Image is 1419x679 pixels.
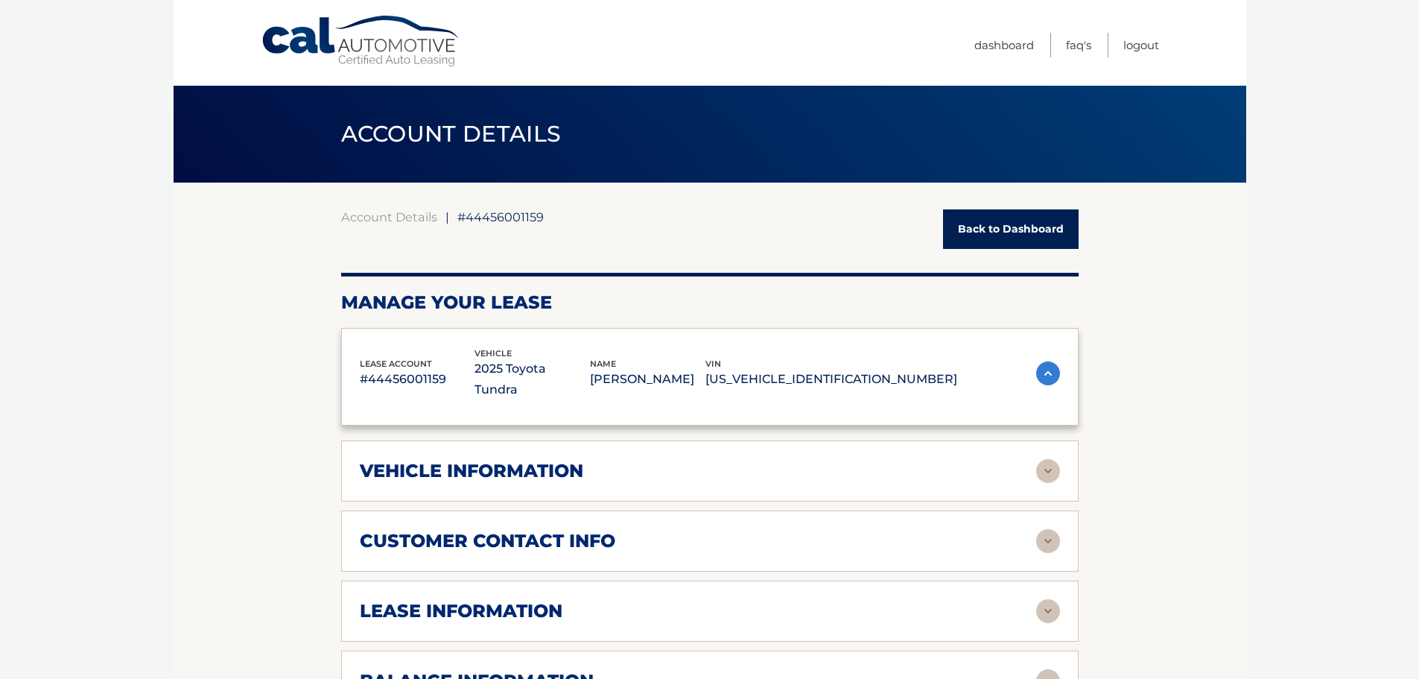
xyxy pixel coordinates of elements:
[261,15,462,68] a: Cal Automotive
[590,369,705,390] p: [PERSON_NAME]
[1036,361,1060,385] img: accordion-active.svg
[341,209,437,224] a: Account Details
[360,600,562,622] h2: lease information
[341,291,1079,314] h2: Manage Your Lease
[474,359,590,400] p: 2025 Toyota Tundra
[943,209,1079,249] a: Back to Dashboard
[590,359,616,369] span: name
[705,369,957,390] p: [US_VEHICLE_IDENTIFICATION_NUMBER]
[360,369,475,390] p: #44456001159
[974,33,1034,57] a: Dashboard
[1036,529,1060,553] img: accordion-rest.svg
[360,460,583,482] h2: vehicle information
[474,348,512,359] span: vehicle
[1036,599,1060,623] img: accordion-rest.svg
[1036,459,1060,483] img: accordion-rest.svg
[705,359,721,369] span: vin
[457,209,544,224] span: #44456001159
[360,530,615,552] h2: customer contact info
[1066,33,1091,57] a: FAQ's
[445,209,449,224] span: |
[360,359,432,369] span: lease account
[341,120,562,148] span: ACCOUNT DETAILS
[1123,33,1159,57] a: Logout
